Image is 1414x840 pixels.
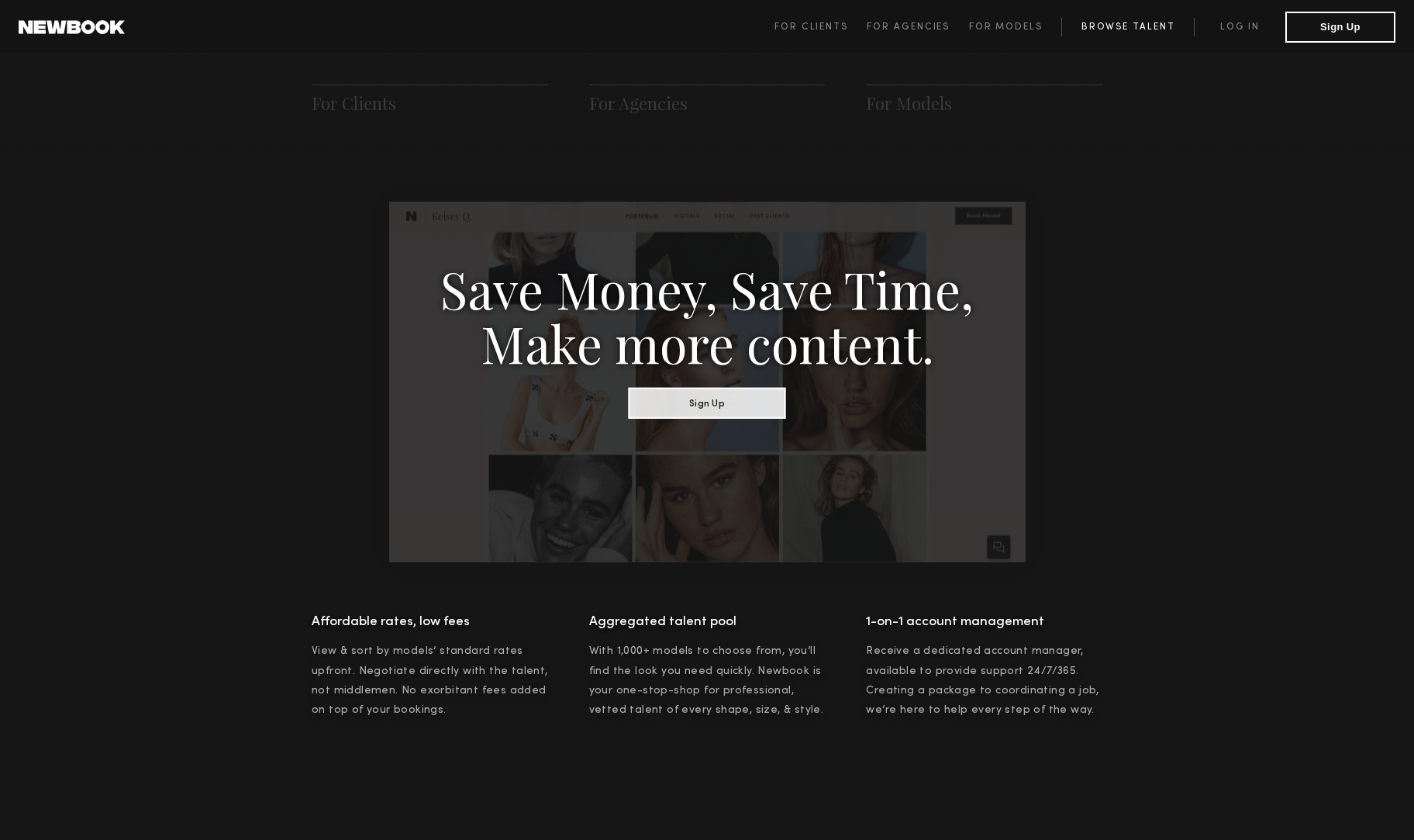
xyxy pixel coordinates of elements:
a: Log in [1194,18,1285,36]
a: For Models [969,18,1062,36]
a: For Clients [312,92,396,115]
a: Browse Talent [1061,18,1194,36]
h4: Aggregated talent pool [589,610,826,634]
h4: 1-on-1 account management [866,610,1102,634]
span: View & sort by models’ standard rates upfront. Negotiate directly with the talent, not middlemen.... [312,646,548,714]
a: For Clients [774,18,867,36]
span: For Clients [774,22,848,32]
h3: Save Money, Save Time, Make more content. [440,261,974,369]
span: For Agencies [867,22,950,32]
a: For Agencies [867,18,968,36]
button: Sign Up [1285,12,1395,43]
span: Receive a dedicated account manager, available to provide support 24/7/365. Creating a package to... [866,646,1098,714]
button: Sign Up [629,387,786,418]
h4: Affordable rates, low fees [312,610,548,634]
a: For Models [866,92,952,115]
span: For Models [969,22,1043,32]
a: For Agencies [589,92,688,115]
span: With 1,000+ models to choose from, you’ll find the look you need quickly. Newbook is your one-sto... [589,646,824,714]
